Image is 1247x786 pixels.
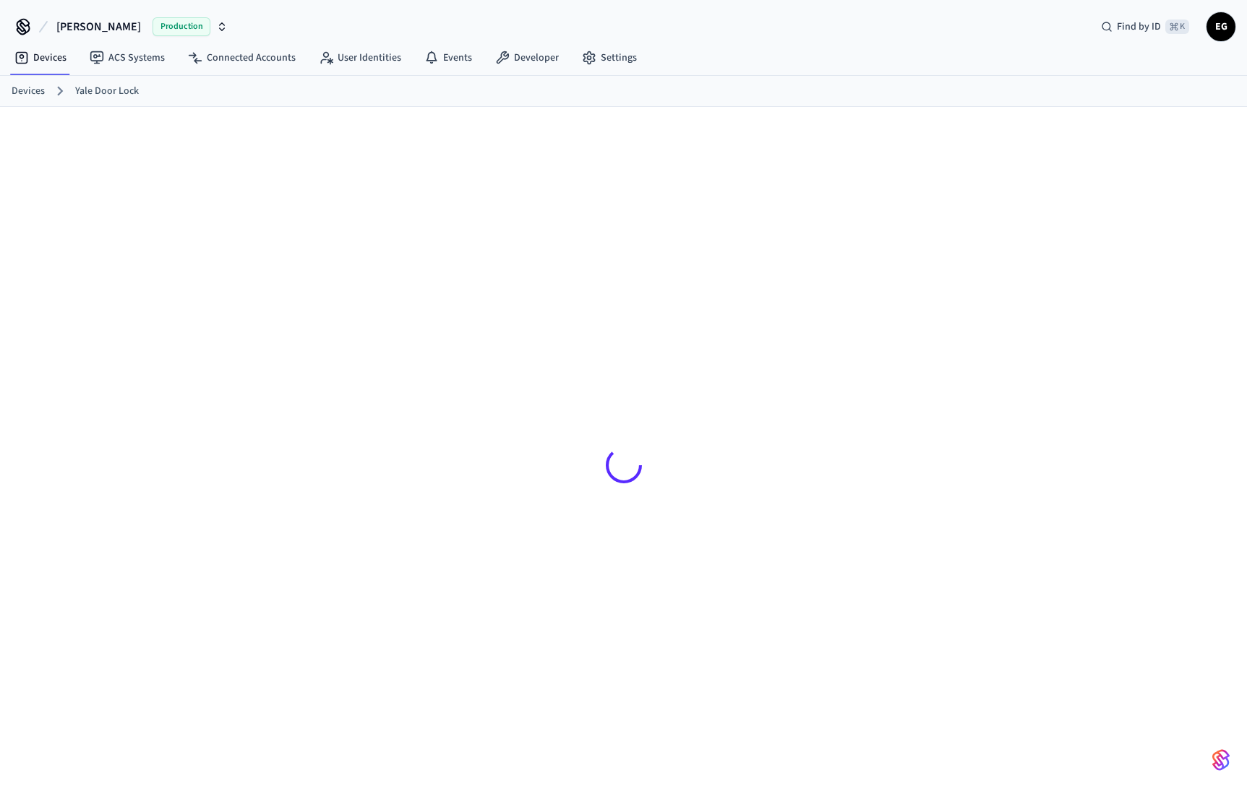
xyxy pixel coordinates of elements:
a: Events [413,45,484,71]
a: Developer [484,45,570,71]
span: [PERSON_NAME] [56,18,141,35]
a: Connected Accounts [176,45,307,71]
span: Production [153,17,210,36]
a: Yale Door Lock [75,84,139,99]
a: Devices [3,45,78,71]
span: ⌘ K [1165,20,1189,34]
a: ACS Systems [78,45,176,71]
img: SeamLogoGradient.69752ec5.svg [1212,748,1230,772]
button: EG [1207,12,1235,41]
div: Find by ID⌘ K [1089,14,1201,40]
span: Find by ID [1117,20,1161,34]
a: Settings [570,45,648,71]
span: EG [1208,14,1234,40]
a: Devices [12,84,45,99]
a: User Identities [307,45,413,71]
